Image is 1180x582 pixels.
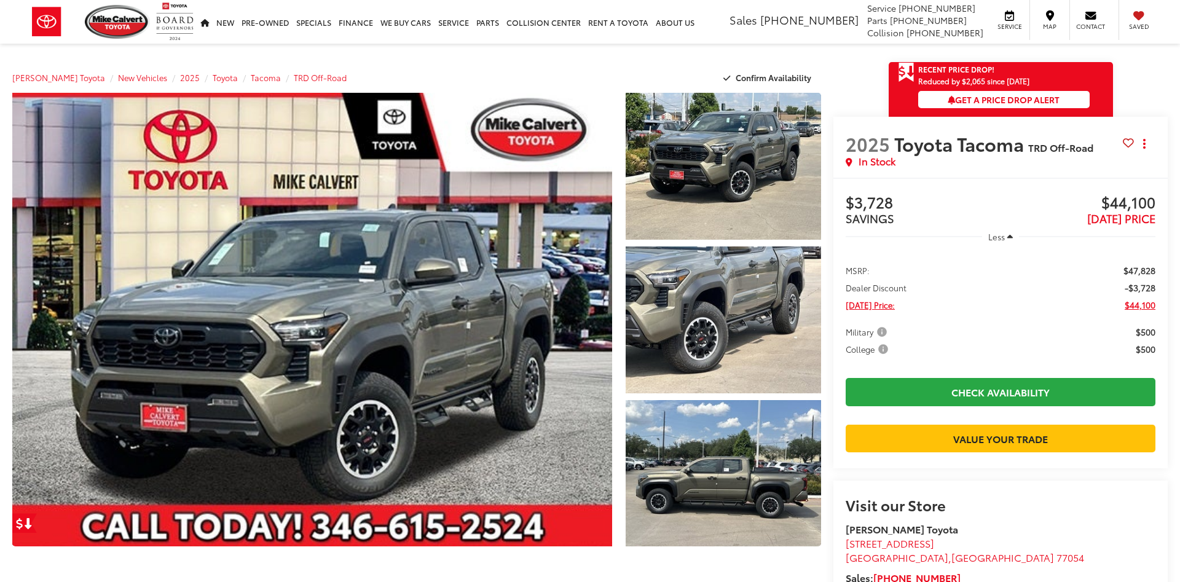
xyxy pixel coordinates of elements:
[1076,22,1105,31] span: Contact
[626,93,821,240] a: Expand Photo 1
[982,226,1019,248] button: Less
[846,497,1155,513] h2: Visit our Store
[730,12,757,28] span: Sales
[899,2,975,14] span: [PHONE_NUMBER]
[846,210,894,226] span: SAVINGS
[760,12,859,28] span: [PHONE_NUMBER]
[918,64,994,74] span: Recent Price Drop!
[1123,264,1155,277] span: $47,828
[623,91,823,241] img: 2025 Toyota Tacoma TRD Off-Road
[626,246,821,393] a: Expand Photo 2
[12,513,37,533] a: Get Price Drop Alert
[623,245,823,395] img: 2025 Toyota Tacoma TRD Off-Road
[846,425,1155,452] a: Value Your Trade
[1125,299,1155,311] span: $44,100
[717,67,822,88] button: Confirm Availability
[846,378,1155,406] a: Check Availability
[907,26,983,39] span: [PHONE_NUMBER]
[1143,139,1146,149] span: dropdown dots
[894,130,1028,157] span: Toyota Tacoma
[846,343,891,355] span: College
[118,72,167,83] a: New Vehicles
[1036,22,1063,31] span: Map
[1136,343,1155,355] span: $500
[846,299,895,311] span: [DATE] Price:
[948,93,1060,106] span: Get a Price Drop Alert
[890,14,967,26] span: [PHONE_NUMBER]
[626,400,821,547] a: Expand Photo 3
[1125,281,1155,294] span: -$3,728
[846,536,1084,564] a: [STREET_ADDRESS] [GEOGRAPHIC_DATA],[GEOGRAPHIC_DATA] 77054
[1125,22,1152,31] span: Saved
[251,72,281,83] a: Tacoma
[736,72,811,83] span: Confirm Availability
[951,550,1054,564] span: [GEOGRAPHIC_DATA]
[623,398,823,548] img: 2025 Toyota Tacoma TRD Off-Road
[996,22,1023,31] span: Service
[1056,550,1084,564] span: 77054
[846,343,892,355] button: College
[180,72,200,83] a: 2025
[12,93,612,546] a: Expand Photo 0
[846,194,1001,213] span: $3,728
[213,72,238,83] a: Toyota
[988,231,1005,242] span: Less
[846,326,889,338] span: Military
[846,264,870,277] span: MSRP:
[846,130,890,157] span: 2025
[1028,140,1093,154] span: TRD Off-Road
[12,72,105,83] a: [PERSON_NAME] Toyota
[6,90,618,549] img: 2025 Toyota Tacoma TRD Off-Road
[867,14,887,26] span: Parts
[85,5,150,39] img: Mike Calvert Toyota
[846,522,958,536] strong: [PERSON_NAME] Toyota
[1001,194,1155,213] span: $44,100
[1087,210,1155,226] span: [DATE] PRICE
[846,281,907,294] span: Dealer Discount
[846,326,891,338] button: Military
[294,72,347,83] a: TRD Off-Road
[899,62,914,83] span: Get Price Drop Alert
[889,62,1113,77] a: Get Price Drop Alert Recent Price Drop!
[867,2,896,14] span: Service
[867,26,904,39] span: Collision
[1134,133,1155,154] button: Actions
[846,536,934,550] span: [STREET_ADDRESS]
[846,550,1084,564] span: ,
[846,550,948,564] span: [GEOGRAPHIC_DATA]
[859,154,895,168] span: In Stock
[1136,326,1155,338] span: $500
[918,77,1090,85] span: Reduced by $2,065 since [DATE]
